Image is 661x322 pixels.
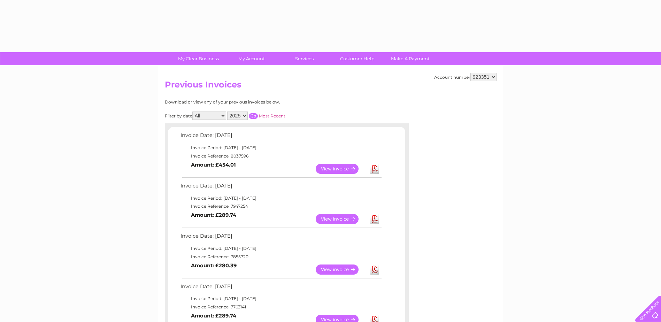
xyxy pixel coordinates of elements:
[191,212,236,218] b: Amount: £289.74
[329,52,386,65] a: Customer Help
[179,282,383,295] td: Invoice Date: [DATE]
[165,100,348,105] div: Download or view any of your previous invoices below.
[191,162,236,168] b: Amount: £454.01
[179,131,383,144] td: Invoice Date: [DATE]
[179,303,383,311] td: Invoice Reference: 7763141
[179,294,383,303] td: Invoice Period: [DATE] - [DATE]
[370,164,379,174] a: Download
[316,164,367,174] a: View
[191,262,237,269] b: Amount: £280.39
[370,264,379,275] a: Download
[170,52,227,65] a: My Clear Business
[276,52,333,65] a: Services
[316,264,367,275] a: View
[179,244,383,253] td: Invoice Period: [DATE] - [DATE]
[179,194,383,202] td: Invoice Period: [DATE] - [DATE]
[191,313,236,319] b: Amount: £289.74
[179,152,383,160] td: Invoice Reference: 8037596
[179,253,383,261] td: Invoice Reference: 7855720
[165,112,348,120] div: Filter by date
[179,144,383,152] td: Invoice Period: [DATE] - [DATE]
[223,52,280,65] a: My Account
[382,52,439,65] a: Make A Payment
[370,214,379,224] a: Download
[165,80,497,93] h2: Previous Invoices
[259,113,285,118] a: Most Recent
[316,214,367,224] a: View
[179,181,383,194] td: Invoice Date: [DATE]
[179,231,383,244] td: Invoice Date: [DATE]
[179,202,383,210] td: Invoice Reference: 7947254
[434,73,497,81] div: Account number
